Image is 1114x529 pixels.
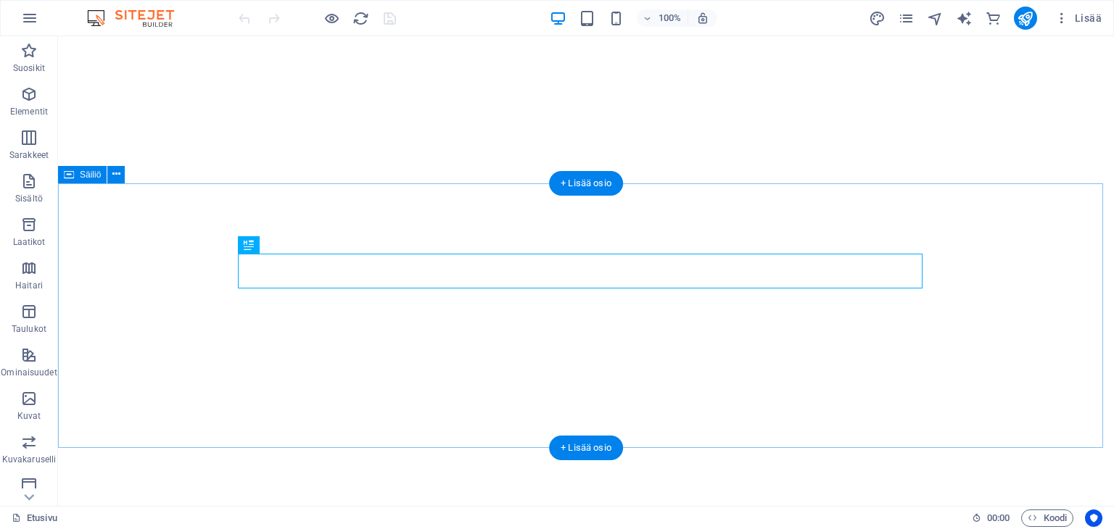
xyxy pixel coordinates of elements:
[549,436,623,460] div: + Lisää osio
[869,9,886,27] button: design
[352,9,369,27] button: reload
[869,10,886,27] i: Ulkoasu (Ctrl+Alt+Y)
[2,454,56,465] p: Kuvakaruselli
[956,9,973,27] button: text_generator
[15,193,43,204] p: Sisältö
[323,9,340,27] button: Napsauta tästä poistuaksesi esikatselutilasta ja jatkaaksesi muokkaamista
[12,323,46,335] p: Taulukot
[985,10,1002,27] i: Kaupankäynti
[1017,10,1033,27] i: Julkaise
[927,10,944,27] i: Navigaattori
[12,509,57,527] a: Napsauta peruuttaaksesi valinnan. Kaksoisnapsauta avataksesi Sivut
[1085,509,1102,527] button: Usercentrics
[898,10,915,27] i: Sivut (Ctrl+Alt+S)
[985,9,1002,27] button: commerce
[972,509,1010,527] h6: Istunnon aika
[352,10,369,27] i: Lataa sivu uudelleen
[1014,7,1037,30] button: publish
[659,9,682,27] h6: 100%
[956,10,973,27] i: Tekstigeneraattori
[17,410,41,422] p: Kuvat
[637,9,688,27] button: 100%
[9,149,49,161] p: Sarakkeet
[987,509,1010,527] span: 00 00
[1021,509,1073,527] button: Koodi
[696,12,709,25] i: Koon muuttuessa säädä zoomaustaso automaattisesti sopimaan valittuun laitteeseen.
[549,171,623,196] div: + Lisää osio
[927,9,944,27] button: navigator
[997,512,999,523] span: :
[10,106,48,117] p: Elementit
[83,9,192,27] img: Editor Logo
[80,170,101,179] span: Säiliö
[898,9,915,27] button: pages
[1049,7,1107,30] button: Lisää
[1055,11,1102,25] span: Lisää
[13,236,46,248] p: Laatikot
[15,280,43,291] p: Haitari
[1028,509,1067,527] span: Koodi
[1,367,57,378] p: Ominaisuudet
[13,62,45,74] p: Suosikit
